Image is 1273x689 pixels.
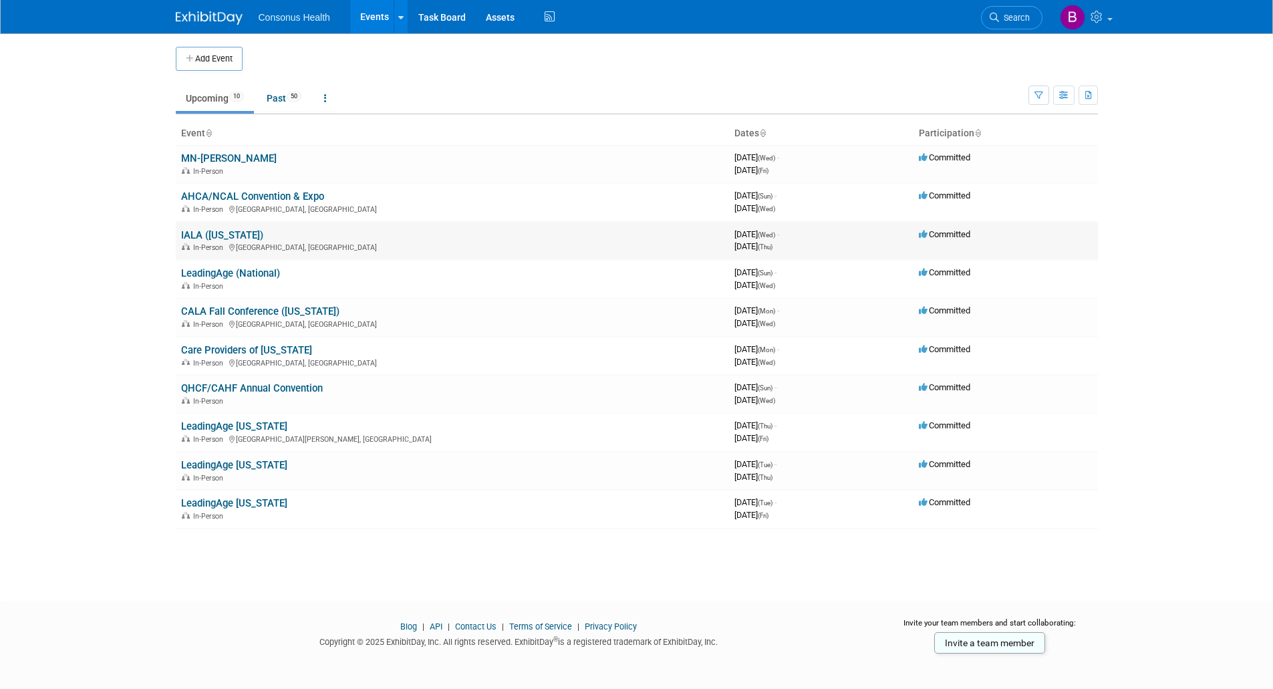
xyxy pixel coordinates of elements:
[758,154,775,162] span: (Wed)
[553,636,558,643] sup: ®
[758,512,768,519] span: (Fri)
[758,282,775,289] span: (Wed)
[574,622,583,632] span: |
[774,459,776,469] span: -
[176,47,243,71] button: Add Event
[182,512,190,519] img: In-Person Event
[734,229,779,239] span: [DATE]
[182,320,190,327] img: In-Person Event
[734,203,775,213] span: [DATE]
[919,229,970,239] span: Committed
[734,382,776,392] span: [DATE]
[176,86,254,111] a: Upcoming10
[181,497,287,509] a: LeadingAge [US_STATE]
[181,190,324,202] a: AHCA/NCAL Convention & Expo
[777,152,779,162] span: -
[919,497,970,507] span: Committed
[193,435,227,444] span: In-Person
[182,474,190,480] img: In-Person Event
[919,190,970,200] span: Committed
[181,382,323,394] a: QHCF/CAHF Annual Convention
[734,152,779,162] span: [DATE]
[181,459,287,471] a: LeadingAge [US_STATE]
[758,346,775,354] span: (Mon)
[181,433,724,444] div: [GEOGRAPHIC_DATA][PERSON_NAME], [GEOGRAPHIC_DATA]
[758,461,772,468] span: (Tue)
[182,243,190,250] img: In-Person Event
[176,11,243,25] img: ExhibitDay
[430,622,442,632] a: API
[913,122,1098,145] th: Participation
[777,229,779,239] span: -
[509,622,572,632] a: Terms of Service
[193,205,227,214] span: In-Person
[758,422,772,430] span: (Thu)
[981,6,1042,29] a: Search
[734,459,776,469] span: [DATE]
[734,305,779,315] span: [DATE]
[919,420,970,430] span: Committed
[181,344,312,356] a: Care Providers of [US_STATE]
[919,344,970,354] span: Committed
[181,241,724,252] div: [GEOGRAPHIC_DATA], [GEOGRAPHIC_DATA]
[182,282,190,289] img: In-Person Event
[758,384,772,392] span: (Sun)
[182,205,190,212] img: In-Person Event
[229,92,244,102] span: 10
[734,510,768,520] span: [DATE]
[193,397,227,406] span: In-Person
[181,318,724,329] div: [GEOGRAPHIC_DATA], [GEOGRAPHIC_DATA]
[287,92,301,102] span: 50
[181,203,724,214] div: [GEOGRAPHIC_DATA], [GEOGRAPHIC_DATA]
[182,167,190,174] img: In-Person Event
[919,267,970,277] span: Committed
[193,474,227,483] span: In-Person
[259,12,330,23] span: Consonus Health
[176,122,729,145] th: Event
[919,152,970,162] span: Committed
[181,152,277,164] a: MN-[PERSON_NAME]
[758,499,772,507] span: (Tue)
[774,267,776,277] span: -
[400,622,417,632] a: Blog
[182,435,190,442] img: In-Person Event
[758,320,775,327] span: (Wed)
[257,86,311,111] a: Past50
[444,622,453,632] span: |
[734,241,772,251] span: [DATE]
[193,167,227,176] span: In-Person
[181,267,280,279] a: LeadingAge (National)
[758,435,768,442] span: (Fri)
[919,459,970,469] span: Committed
[176,633,863,648] div: Copyright © 2025 ExhibitDay, Inc. All rights reserved. ExhibitDay is a registered trademark of Ex...
[205,128,212,138] a: Sort by Event Name
[734,395,775,405] span: [DATE]
[734,357,775,367] span: [DATE]
[181,305,339,317] a: CALA Fall Conference ([US_STATE])
[777,305,779,315] span: -
[999,13,1030,23] span: Search
[758,269,772,277] span: (Sun)
[193,359,227,368] span: In-Person
[758,359,775,366] span: (Wed)
[774,382,776,392] span: -
[734,420,776,430] span: [DATE]
[919,305,970,315] span: Committed
[882,617,1098,638] div: Invite your team members and start collaborating:
[193,512,227,521] span: In-Person
[193,282,227,291] span: In-Person
[758,231,775,239] span: (Wed)
[729,122,913,145] th: Dates
[734,165,768,175] span: [DATE]
[758,397,775,404] span: (Wed)
[499,622,507,632] span: |
[758,167,768,174] span: (Fri)
[585,622,637,632] a: Privacy Policy
[734,190,776,200] span: [DATE]
[455,622,497,632] a: Contact Us
[734,344,779,354] span: [DATE]
[759,128,766,138] a: Sort by Start Date
[758,243,772,251] span: (Thu)
[181,420,287,432] a: LeadingAge [US_STATE]
[774,497,776,507] span: -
